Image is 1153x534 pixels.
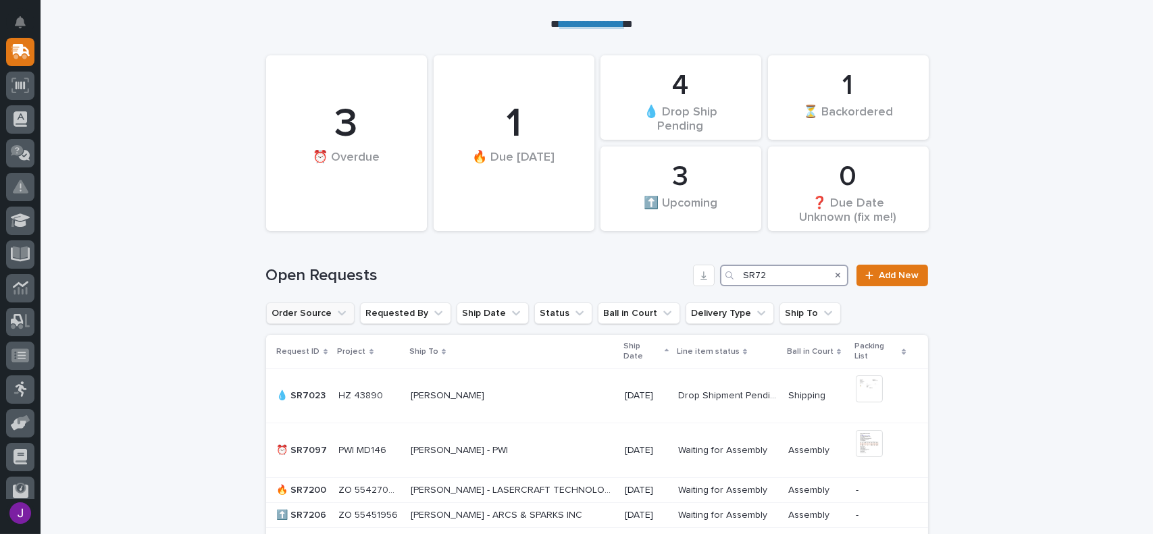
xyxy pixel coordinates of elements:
[411,507,585,521] p: [PERSON_NAME] - ARCS & SPARKS INC
[623,195,738,223] div: ⬆️ Upcoming
[625,485,667,496] p: [DATE]
[266,302,355,324] button: Order Source
[677,344,740,359] p: Line item status
[339,507,401,521] p: ZO 55451956
[625,390,667,402] p: [DATE]
[6,499,34,527] button: users-avatar
[779,302,841,324] button: Ship To
[457,150,571,192] div: 🔥 Due [DATE]
[623,339,661,364] p: Ship Date
[625,445,667,456] p: [DATE]
[277,442,330,456] p: ⏰ SR7097
[856,485,906,496] p: -
[678,482,770,496] p: Waiting for Assembly
[457,302,529,324] button: Ship Date
[339,388,386,402] p: HZ 43890
[625,510,667,521] p: [DATE]
[678,442,770,456] p: Waiting for Assembly
[534,302,592,324] button: Status
[277,482,330,496] p: 🔥 SR7200
[411,442,511,456] p: [PERSON_NAME] - PWI
[678,507,770,521] p: Waiting for Assembly
[791,104,906,132] div: ⏳ Backordered
[854,339,898,364] p: Packing List
[623,69,738,103] div: 4
[623,160,738,194] div: 3
[788,482,832,496] p: Assembly
[266,369,928,423] tr: 💧 SR7023💧 SR7023 HZ 43890HZ 43890 [PERSON_NAME][PERSON_NAME] [DATE]Drop Shipment PendingDrop Ship...
[339,482,403,496] p: ZO 55427020
[457,100,571,149] div: 1
[277,344,320,359] p: Request ID
[791,69,906,103] div: 1
[856,510,906,521] p: -
[791,160,906,194] div: 0
[879,271,919,280] span: Add New
[791,195,906,223] div: ❓ Due Date Unknown (fix me!)
[277,507,330,521] p: ⬆️ SR7206
[623,104,738,132] div: 💧 Drop Ship Pending
[720,265,848,286] input: Search
[266,423,928,478] tr: ⏰ SR7097⏰ SR7097 PWI MD146PWI MD146 [PERSON_NAME] - PWI[PERSON_NAME] - PWI [DATE]Waiting for Asse...
[266,266,688,286] h1: Open Requests
[787,344,834,359] p: Ball in Court
[788,442,832,456] p: Assembly
[266,503,928,528] tr: ⬆️ SR7206⬆️ SR7206 ZO 55451956ZO 55451956 [PERSON_NAME] - ARCS & SPARKS INC[PERSON_NAME] - ARCS &...
[277,388,329,402] p: 💧 SR7023
[266,478,928,503] tr: 🔥 SR7200🔥 SR7200 ZO 55427020ZO 55427020 [PERSON_NAME] - LASERCRAFT TECHNOLOGIES[PERSON_NAME] - LA...
[856,265,927,286] a: Add New
[411,388,487,402] p: [PERSON_NAME]
[17,16,34,38] div: Notifications
[339,442,390,456] p: PWI MD146
[788,388,828,402] p: Shipping
[686,302,774,324] button: Delivery Type
[598,302,680,324] button: Ball in Court
[411,482,617,496] p: [PERSON_NAME] - LASERCRAFT TECHNOLOGIES
[409,344,438,359] p: Ship To
[289,100,404,149] div: 3
[6,8,34,36] button: Notifications
[788,507,832,521] p: Assembly
[678,388,780,402] p: Drop Shipment Pending
[360,302,451,324] button: Requested By
[289,150,404,192] div: ⏰ Overdue
[338,344,366,359] p: Project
